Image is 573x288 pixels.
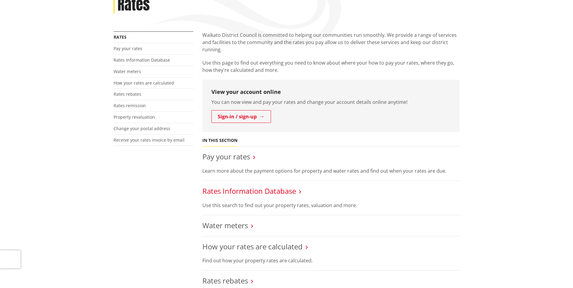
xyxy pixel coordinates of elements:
p: You can now view and pay your rates and change your account details online anytime! [211,98,451,106]
iframe: Messenger Launcher [545,263,567,284]
p: Waikato District Council is committed to helping our communities run smoothly. We provide a range... [202,31,460,53]
p: Find out how your property rates are calculated. [202,257,460,264]
a: Change your postal address [114,126,170,131]
a: Receive your rates invoice by email [114,137,185,143]
a: How your rates are calculated [114,80,174,86]
a: Pay your rates [114,46,142,51]
h5: In this section [202,138,237,143]
a: Sign-in / sign-up [211,110,271,123]
p: Learn more about the payment options for property and water rates and find out when your rates ar... [202,167,460,174]
a: How your rates are calculated [202,242,303,251]
a: Rates Information Database [114,57,170,63]
a: Rates rebates [114,91,141,97]
p: Use this search to find out your property rates, valuation and more. [202,202,460,209]
a: Property revaluation [114,114,155,120]
a: Rates remission [114,103,146,108]
a: Rates rebates [202,276,248,286]
a: Pay your rates [202,152,250,162]
a: Rates Information Database [202,186,296,196]
p: Use this page to find out everything you need to know about where your how to pay your rates, whe... [202,59,460,74]
a: Water meters [114,69,141,74]
a: Water meters [202,220,248,230]
h3: View your account online [211,89,451,95]
a: Rates [114,34,127,40]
